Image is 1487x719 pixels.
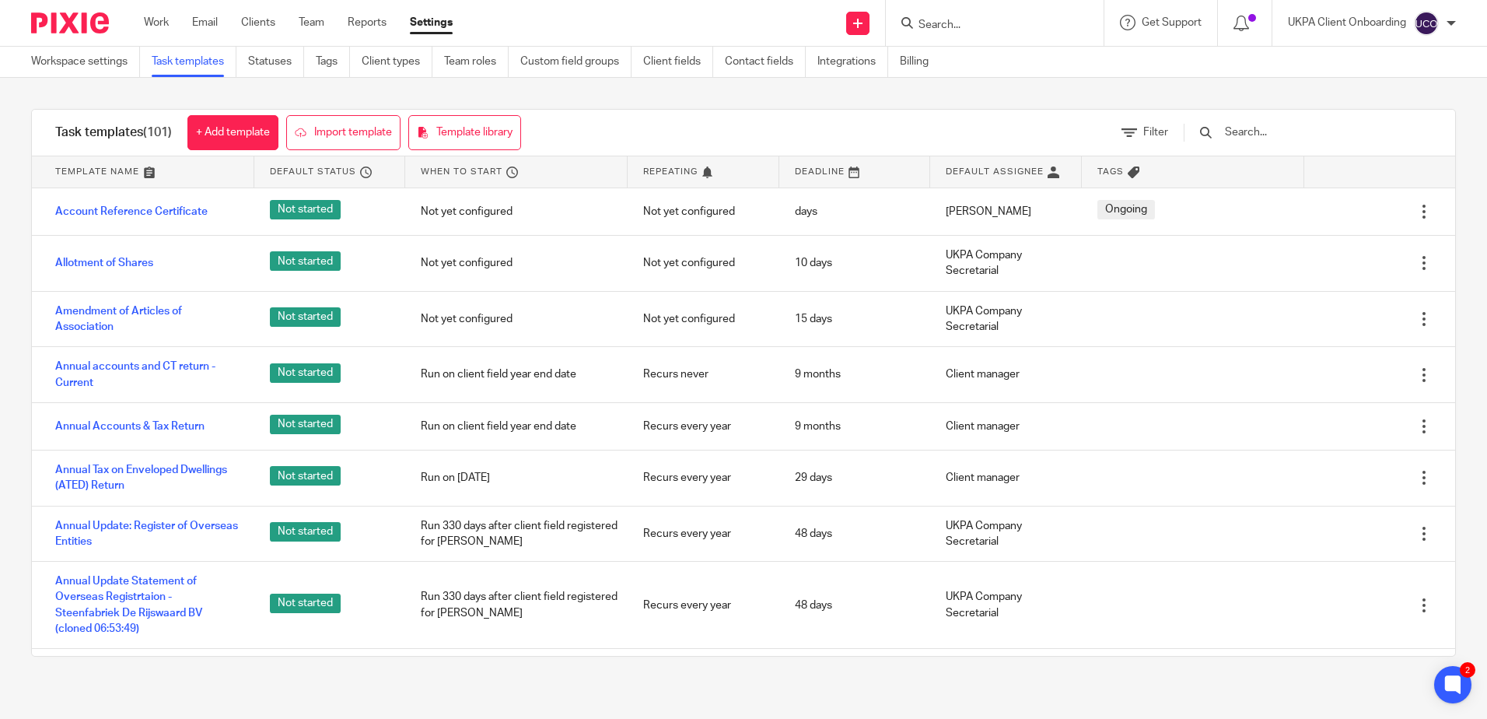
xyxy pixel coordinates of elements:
span: Get Support [1142,17,1202,28]
a: Tags [316,47,350,77]
div: 29 days [779,458,930,497]
a: Settings [410,15,453,30]
div: 9 months [779,407,930,446]
div: UKPA Company Secretarial [930,577,1081,633]
img: svg%3E [1414,11,1439,36]
div: Not yet configured [405,300,628,338]
span: Not started [270,522,341,542]
a: Email [192,15,218,30]
a: Task templates [152,47,236,77]
span: Template name [55,165,139,178]
a: Client fields [643,47,713,77]
div: Recurs every year [628,458,778,497]
div: 48 days [779,586,930,625]
div: 9 months [779,355,930,394]
a: Reports [348,15,387,30]
span: Not started [270,363,341,383]
div: UKPA Company Secretarial [930,507,1081,562]
a: Amendment of Articles of Association [55,303,239,335]
a: Clients [241,15,275,30]
div: Client manager [930,355,1081,394]
a: + Add template [187,115,278,150]
a: Account Reference Certificate [55,204,208,219]
span: Repeating [643,165,698,178]
span: (101) [143,126,172,139]
span: Deadline [795,165,845,178]
a: Template library [408,115,521,150]
a: Billing [900,47,940,77]
div: UKPA Company Secretarial [930,649,1081,704]
span: Default status [270,165,356,178]
span: Not started [270,466,341,486]
div: 48 days [779,514,930,553]
a: Integrations [817,47,888,77]
div: Not yet configured [405,192,628,231]
a: Statuses [248,47,304,77]
a: Import template [286,115,401,150]
input: Search... [1223,124,1405,141]
span: Not started [270,594,341,613]
div: [PERSON_NAME] [930,192,1081,231]
a: Allotment of Shares [55,255,153,271]
a: Team roles [444,47,509,77]
img: Pixie [31,12,109,33]
span: Ongoing [1105,202,1147,217]
a: Workspace settings [31,47,140,77]
div: Recurs never [628,355,778,394]
a: Annual Update: Register of Overseas Entities [55,518,239,550]
span: When to start [421,165,502,178]
div: Run on [DATE] [405,458,628,497]
p: UKPA Client Onboarding [1288,15,1406,30]
span: Default assignee [946,165,1044,178]
div: Recurs every year [628,514,778,553]
div: days [779,192,930,231]
span: Not started [270,415,341,434]
div: Not yet configured [405,244,628,282]
div: 2 [1460,662,1475,678]
input: Search [917,19,1057,33]
a: Annual Accounts & Tax Return [55,419,205,434]
a: Client types [362,47,432,77]
div: Client manager [930,407,1081,446]
div: Run on client field year end date [405,355,628,394]
div: 15 days [779,300,930,338]
a: Team [299,15,324,30]
span: Filter [1143,127,1168,138]
span: Not started [270,307,341,327]
a: Custom field groups [520,47,632,77]
span: Not started [270,251,341,271]
div: Run 330 days after client field registered for [PERSON_NAME] [405,577,628,633]
div: Run 330 days after client field registered for [PERSON_NAME] [405,507,628,562]
div: UKPA Company Secretarial [930,236,1081,291]
a: Work [144,15,169,30]
div: Run on client field year end date [405,407,628,446]
span: Not started [270,200,341,219]
div: Not yet configured [628,244,778,282]
div: Recurs every year [628,586,778,625]
div: Recurs every year [628,407,778,446]
a: Contact fields [725,47,806,77]
div: Not yet configured [628,300,778,338]
div: Not yet configured [628,192,778,231]
a: Annual accounts and CT return - Current [55,359,239,391]
div: UKPA Company Secretarial [930,292,1081,347]
div: Client manager [930,458,1081,497]
div: 10 days [779,244,930,282]
a: Annual Update Statement of Overseas Registrtaion - Steenfabriek De Rijswaard BV (cloned 06:53:49) [55,573,239,637]
h1: Task templates [55,125,172,141]
span: Tags [1097,165,1124,178]
a: Annual Tax on Enveloped Dwellings (ATED) Return [55,462,239,494]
